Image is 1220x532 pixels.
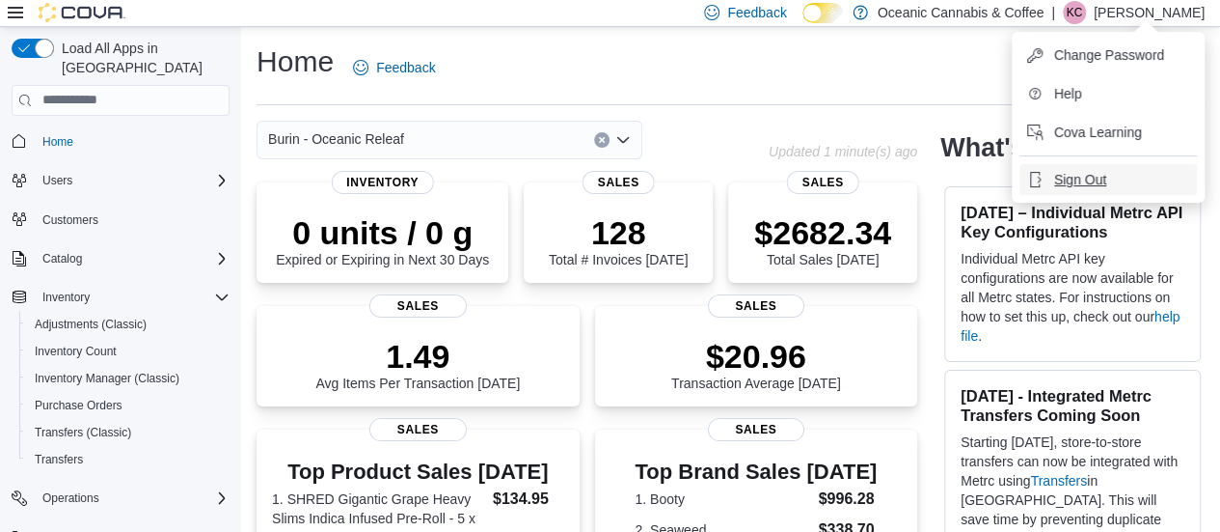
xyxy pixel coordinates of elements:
[35,286,97,309] button: Inventory
[19,392,237,419] button: Purchase Orders
[4,206,237,234] button: Customers
[754,213,891,252] p: $2682.34
[27,394,130,417] a: Purchase Orders
[39,3,125,22] img: Cova
[27,448,91,471] a: Transfers
[369,294,466,318] span: Sales
[19,338,237,365] button: Inventory Count
[961,386,1184,425] h3: [DATE] - Integrated Metrc Transfers Coming Soon
[35,425,131,440] span: Transfers (Classic)
[754,213,891,267] div: Total Sales [DATE]
[19,446,237,473] button: Transfers
[4,127,237,155] button: Home
[1094,1,1205,24] p: [PERSON_NAME]
[35,130,81,154] a: Home
[549,213,688,252] p: 128
[635,461,877,484] h3: Top Brand Sales [DATE]
[1019,164,1197,195] button: Sign Out
[671,337,841,376] p: $20.96
[878,1,1044,24] p: Oceanic Cannabis & Coffee
[635,490,810,509] dt: 1. Booty
[27,313,230,336] span: Adjustments (Classic)
[27,367,230,390] span: Inventory Manager (Classic)
[19,365,237,392] button: Inventory Manager (Classic)
[35,169,80,192] button: Users
[671,337,841,391] div: Transaction Average [DATE]
[4,485,237,512] button: Operations
[35,317,147,332] span: Adjustments (Classic)
[42,173,72,188] span: Users
[257,42,334,81] h1: Home
[19,311,237,338] button: Adjustments (Classic)
[1054,123,1142,142] span: Cova Learning
[35,208,230,232] span: Customers
[27,394,230,417] span: Purchase Orders
[27,367,187,390] a: Inventory Manager (Classic)
[345,48,443,87] a: Feedback
[787,171,859,194] span: Sales
[315,337,520,376] p: 1.49
[818,488,877,511] dd: $996.28
[1067,1,1083,24] span: KC
[615,132,631,148] button: Open list of options
[769,144,917,159] p: Updated 1 minute(s) ago
[268,127,404,151] span: Burin - Oceanic Releaf
[42,212,98,228] span: Customers
[727,3,786,22] span: Feedback
[35,371,179,386] span: Inventory Manager (Classic)
[35,452,83,467] span: Transfers
[331,171,434,194] span: Inventory
[42,134,73,150] span: Home
[493,488,564,511] dd: $134.95
[369,418,466,441] span: Sales
[4,167,237,194] button: Users
[35,209,106,232] a: Customers
[27,313,154,336] a: Adjustments (Classic)
[802,3,843,23] input: Dark Mode
[35,487,107,510] button: Operations
[1054,45,1164,65] span: Change Password
[42,490,99,506] span: Operations
[27,421,139,444] a: Transfers (Classic)
[27,421,230,444] span: Transfers (Classic)
[315,337,520,391] div: Avg Items Per Transaction [DATE]
[35,247,230,270] span: Catalog
[42,251,82,266] span: Catalog
[54,39,230,77] span: Load All Apps in [GEOGRAPHIC_DATA]
[1063,1,1086,24] div: Kelli Chislett
[27,448,230,471] span: Transfers
[19,419,237,446] button: Transfers (Classic)
[802,23,803,24] span: Dark Mode
[1019,78,1197,109] button: Help
[42,290,90,305] span: Inventory
[1019,40,1197,70] button: Change Password
[35,247,90,270] button: Catalog
[940,132,1082,163] h2: What's new
[4,245,237,272] button: Catalog
[1051,1,1055,24] p: |
[35,286,230,309] span: Inventory
[583,171,655,194] span: Sales
[35,487,230,510] span: Operations
[272,461,564,484] h3: Top Product Sales [DATE]
[35,398,122,413] span: Purchase Orders
[961,249,1184,346] p: Individual Metrc API key configurations are now available for all Metrc states. For instructions ...
[35,129,230,154] span: Home
[961,309,1179,344] a: help file
[1030,473,1087,489] a: Transfers
[276,213,489,252] p: 0 units / 0 g
[35,344,117,359] span: Inventory Count
[27,340,124,363] a: Inventory Count
[4,284,237,311] button: Inventory
[1054,84,1082,103] span: Help
[594,132,610,148] button: Clear input
[708,418,804,441] span: Sales
[961,203,1184,241] h3: [DATE] – Individual Metrc API Key Configurations
[35,169,230,192] span: Users
[708,294,804,318] span: Sales
[549,213,688,267] div: Total # Invoices [DATE]
[1054,170,1106,189] span: Sign Out
[27,340,230,363] span: Inventory Count
[276,213,489,267] div: Expired or Expiring in Next 30 Days
[1019,117,1197,148] button: Cova Learning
